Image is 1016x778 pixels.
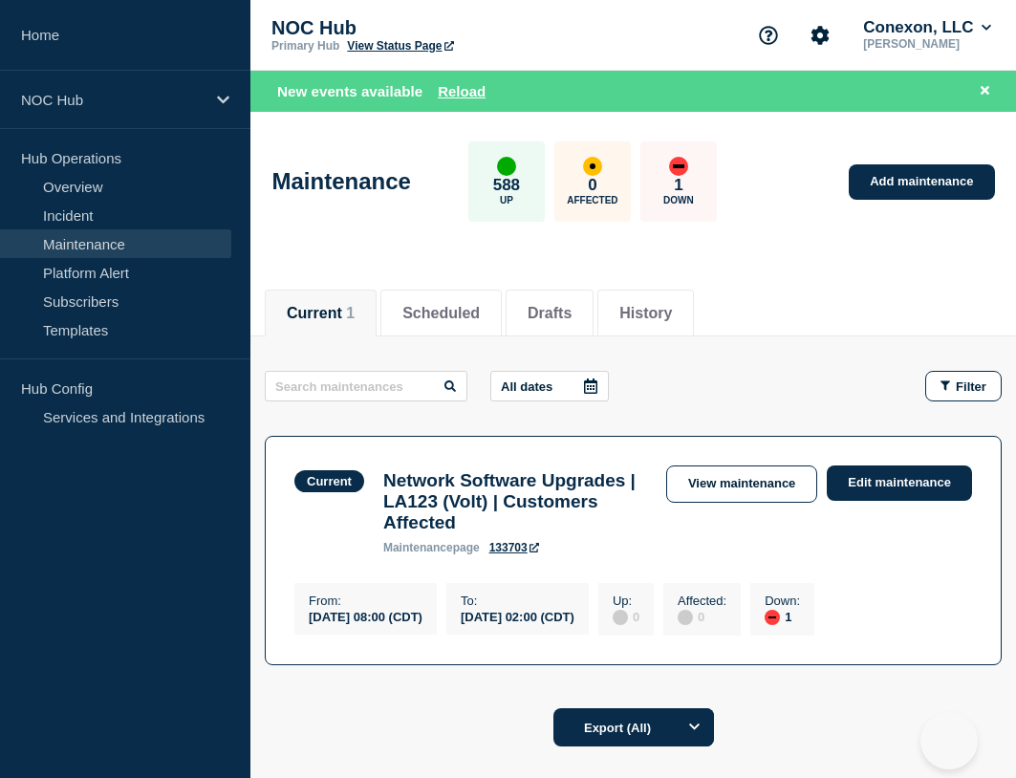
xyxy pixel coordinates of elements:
[956,379,986,394] span: Filter
[272,168,411,195] h1: Maintenance
[676,708,714,746] button: Options
[613,610,628,625] div: disabled
[21,92,205,108] p: NOC Hub
[765,594,800,608] p: Down :
[528,305,572,322] button: Drafts
[925,371,1002,401] button: Filter
[309,608,422,624] div: [DATE] 08:00 (CDT)
[271,39,339,53] p: Primary Hub
[500,195,513,205] p: Up
[277,83,422,99] span: New events available
[765,608,800,625] div: 1
[678,594,726,608] p: Affected :
[461,594,574,608] p: To :
[678,608,726,625] div: 0
[271,17,654,39] p: NOC Hub
[748,15,789,55] button: Support
[859,37,995,51] p: [PERSON_NAME]
[800,15,840,55] button: Account settings
[765,610,780,625] div: down
[669,157,688,176] div: down
[674,176,682,195] p: 1
[497,157,516,176] div: up
[490,371,609,401] button: All dates
[287,305,355,322] button: Current 1
[489,541,539,554] a: 133703
[588,176,596,195] p: 0
[383,541,453,554] span: maintenance
[383,541,480,554] p: page
[493,176,520,195] p: 588
[613,594,639,608] p: Up :
[461,608,574,624] div: [DATE] 02:00 (CDT)
[583,157,602,176] div: affected
[265,371,467,401] input: Search maintenances
[307,474,352,488] div: Current
[613,608,639,625] div: 0
[827,465,972,501] a: Edit maintenance
[501,379,552,394] p: All dates
[849,164,994,200] a: Add maintenance
[859,18,995,37] button: Conexon, LLC
[383,470,647,533] h3: Network Software Upgrades | LA123 (Volt) | Customers Affected
[402,305,480,322] button: Scheduled
[678,610,693,625] div: disabled
[920,712,978,769] iframe: Help Scout Beacon - Open
[553,708,714,746] button: Export (All)
[346,305,355,321] span: 1
[663,195,694,205] p: Down
[438,83,486,99] button: Reload
[666,465,817,503] a: View maintenance
[619,305,672,322] button: History
[567,195,617,205] p: Affected
[347,39,453,53] a: View Status Page
[309,594,422,608] p: From :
